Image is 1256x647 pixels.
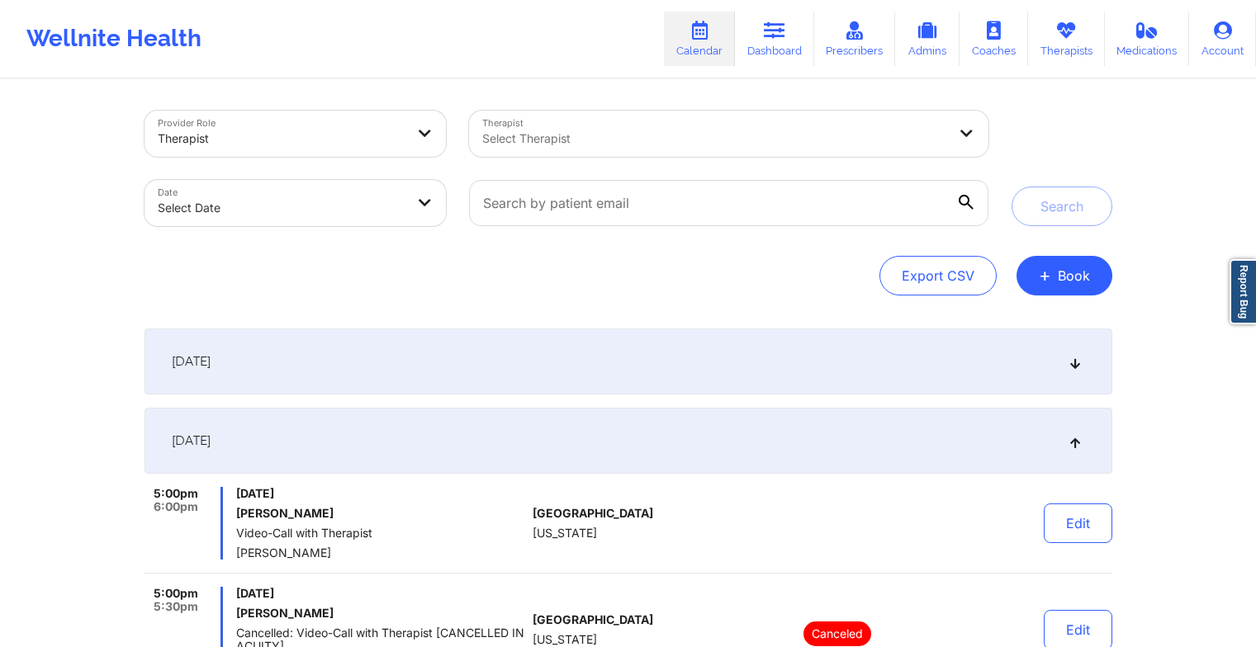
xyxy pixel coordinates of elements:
span: [DATE] [236,487,526,500]
a: Account [1189,12,1256,66]
div: Select Date [158,190,405,226]
span: [PERSON_NAME] [236,546,526,560]
a: Admins [895,12,960,66]
button: Edit [1044,503,1112,543]
a: Medications [1105,12,1190,66]
span: [US_STATE] [533,633,597,646]
a: Dashboard [735,12,814,66]
span: + [1039,271,1051,280]
h6: [PERSON_NAME] [236,607,526,620]
a: Coaches [960,12,1028,66]
span: [GEOGRAPHIC_DATA] [533,613,653,626]
span: 5:00pm [154,587,198,600]
span: 5:00pm [154,487,198,500]
p: Canceled [803,621,871,646]
span: [GEOGRAPHIC_DATA] [533,507,653,520]
span: [DATE] [172,432,211,449]
span: 5:30pm [154,600,198,613]
span: 6:00pm [154,500,198,513]
span: [DATE] [172,353,211,370]
a: Report Bug [1230,259,1256,324]
div: Therapist [158,120,405,157]
a: Calendar [664,12,735,66]
span: [US_STATE] [533,527,597,540]
button: Search [1012,187,1112,226]
a: Therapists [1028,12,1105,66]
span: [DATE] [236,587,526,600]
button: +Book [1017,256,1112,295]
a: Prescribers [814,12,896,66]
input: Search by patient email [469,180,988,226]
h6: [PERSON_NAME] [236,507,526,520]
button: Export CSV [879,256,997,295]
span: Video-Call with Therapist [236,527,526,540]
